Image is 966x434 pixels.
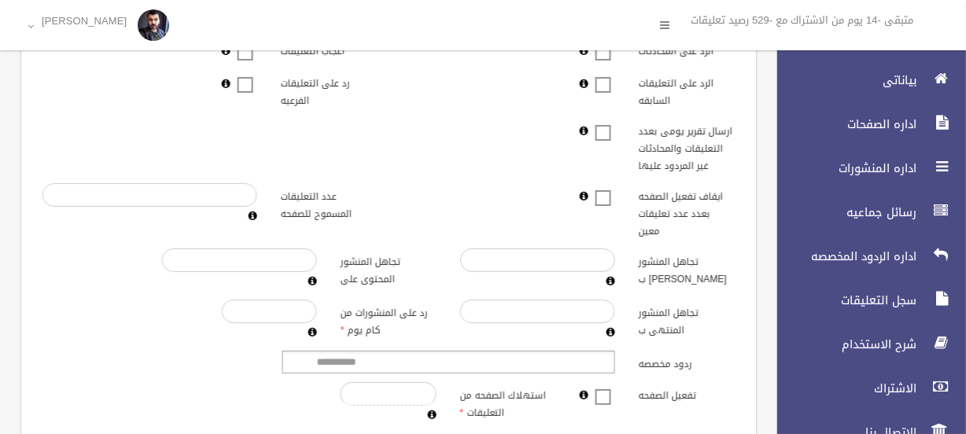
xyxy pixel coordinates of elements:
[764,151,966,186] a: اداره المنشورات
[764,107,966,142] a: اداره الصفحات
[627,71,747,110] label: الرد على التعليقات السابقه
[627,248,747,288] label: تجاهل المنشور [PERSON_NAME] ب
[764,63,966,97] a: بياناتى
[764,248,921,264] span: اداره الردود المخصصه
[627,183,747,240] label: ايقاف تفعيل الصفحه بعدد عدد تعليقات معين
[329,300,448,339] label: رد على المنشورات من كام يوم
[269,71,389,110] label: رد على التعليقات الفرعيه
[764,337,921,352] span: شرح الاستخدام
[764,381,921,396] span: الاشتراك
[764,195,966,230] a: رسائل جماعيه
[42,15,127,27] p: [PERSON_NAME]
[269,183,389,223] label: عدد التعليقات المسموح للصفحه
[764,116,921,132] span: اداره الصفحات
[764,239,966,274] a: اداره الردود المخصصه
[764,160,921,176] span: اداره المنشورات
[627,382,747,404] label: تفعيل الصفحه
[627,300,747,339] label: تجاهل المنشور المنتهى ب
[764,72,921,88] span: بياناتى
[764,204,921,220] span: رسائل جماعيه
[329,248,448,288] label: تجاهل المنشور المحتوى على
[764,327,966,362] a: شرح الاستخدام
[627,351,747,373] label: ردود مخصصه
[764,371,966,406] a: الاشتراك
[764,292,921,308] span: سجل التعليقات
[448,382,568,421] label: استهلاك الصفحه من التعليقات
[627,118,747,175] label: ارسال تقرير يومى بعدد التعليقات والمحادثات غير المردود عليها
[764,283,966,318] a: سجل التعليقات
